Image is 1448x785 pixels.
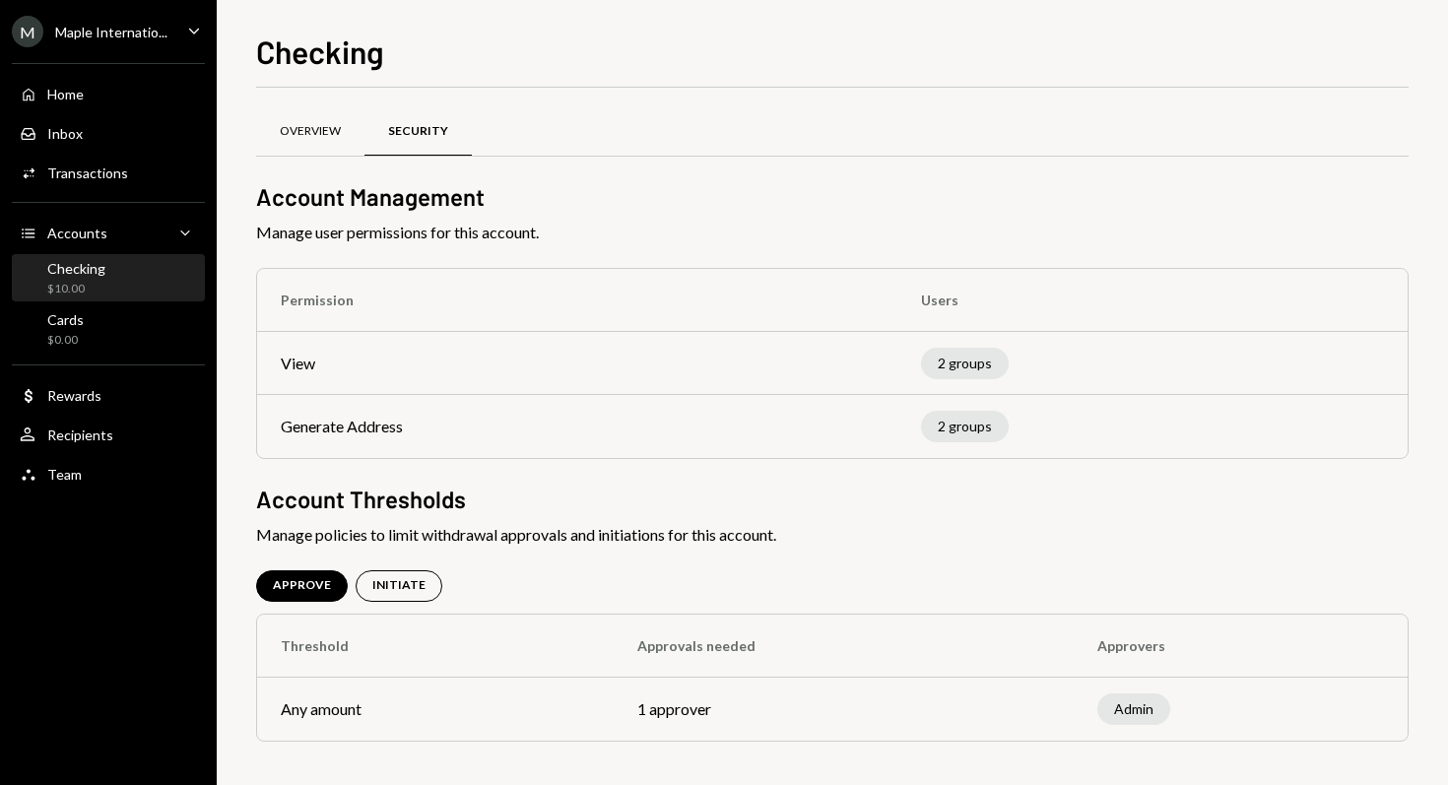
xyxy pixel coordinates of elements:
[47,426,113,443] div: Recipients
[614,678,1074,741] td: 1 approver
[12,16,43,47] div: M
[273,577,331,594] div: APPROVE
[897,269,1408,332] th: Users
[388,123,448,140] div: Security
[47,466,82,483] div: Team
[921,348,1009,379] div: 2 groups
[257,615,614,678] th: Threshold
[47,332,84,349] div: $0.00
[47,311,84,328] div: Cards
[55,24,167,40] div: Maple Internatio...
[614,615,1074,678] th: Approvals needed
[12,377,205,413] a: Rewards
[257,332,897,395] td: View
[1074,615,1408,678] th: Approvers
[364,107,472,158] a: Security
[47,164,128,181] div: Transactions
[47,86,84,102] div: Home
[256,523,1409,547] span: Manage policies to limit withdrawal approvals and initiations for this account.
[1097,693,1170,725] div: Admin
[256,107,364,158] a: Overview
[12,76,205,111] a: Home
[257,395,897,458] td: Generate Address
[256,221,1409,244] span: Manage user permissions for this account.
[12,115,205,151] a: Inbox
[12,417,205,452] a: Recipients
[12,456,205,491] a: Team
[47,281,105,297] div: $10.00
[372,577,426,594] div: INITIATE
[256,483,1409,515] h2: Account Thresholds
[257,678,614,741] td: Any amount
[12,215,205,250] a: Accounts
[12,155,205,190] a: Transactions
[256,180,1409,213] h2: Account Management
[257,269,897,332] th: Permission
[47,260,105,277] div: Checking
[47,125,83,142] div: Inbox
[256,32,384,71] h1: Checking
[47,387,101,404] div: Rewards
[280,123,341,140] div: Overview
[12,305,205,353] a: Cards$0.00
[12,254,205,301] a: Checking$10.00
[921,411,1009,442] div: 2 groups
[47,225,107,241] div: Accounts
